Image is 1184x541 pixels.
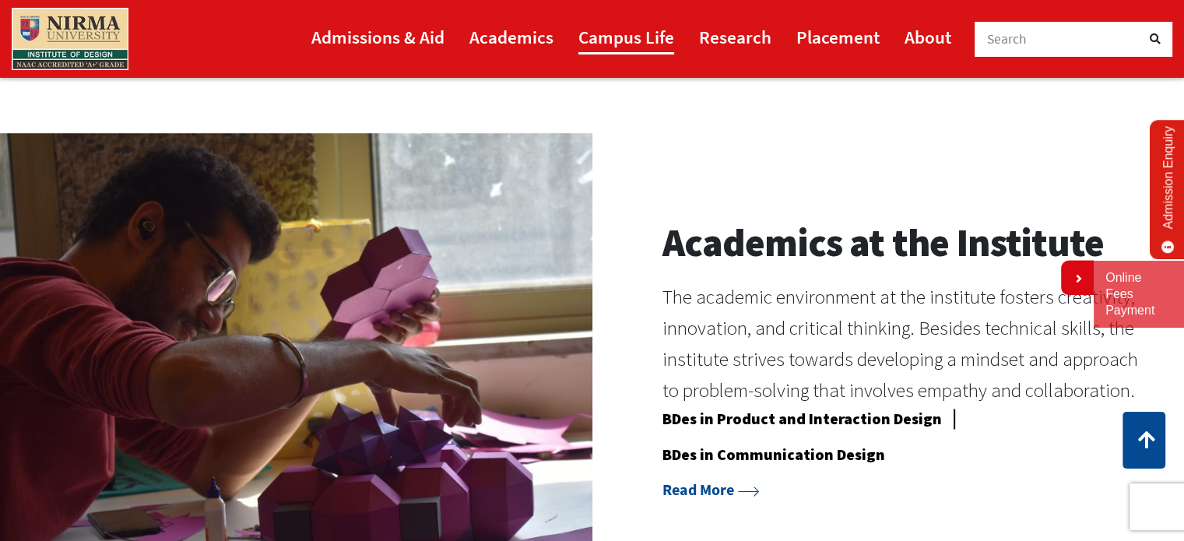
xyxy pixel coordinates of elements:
[796,19,880,54] a: Placement
[699,19,771,54] a: Research
[1105,270,1172,318] a: Online Fees Payment
[578,19,674,54] a: Campus Life
[12,8,128,70] img: main_logo
[662,444,885,470] a: BDes in Communication Design
[662,480,759,499] a: Read More
[662,220,1146,266] h2: Academics at the Institute
[905,19,951,54] a: About
[469,19,553,54] a: Academics
[311,19,444,54] a: Admissions & Aid
[662,409,942,434] a: BDes in Product and Interaction Design
[987,30,1028,47] span: Search
[662,282,1146,406] p: The academic environment at the institute fosters creativity, innovation, and critical thinking. ...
